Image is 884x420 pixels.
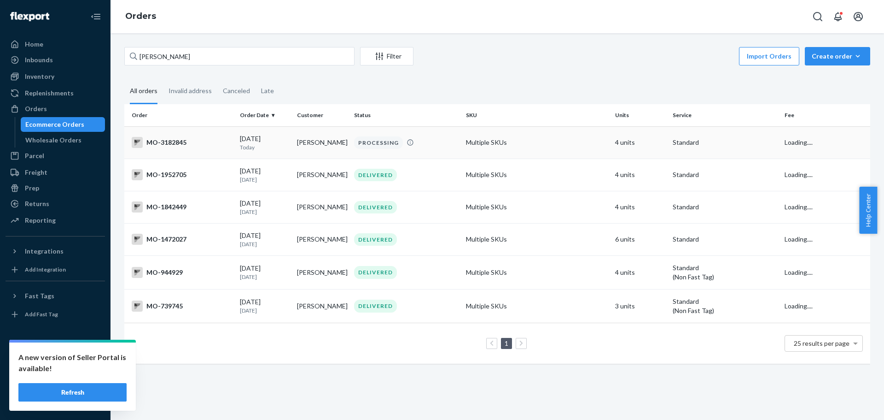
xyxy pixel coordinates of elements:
td: 4 units [611,126,669,159]
div: MO-1952705 [132,169,233,180]
a: Inbounds [6,53,105,67]
td: Loading.... [781,256,870,290]
div: Fast Tags [25,291,54,301]
a: Help Center [6,379,105,393]
div: (Non Fast Tag) [673,306,777,315]
a: Add Integration [6,262,105,277]
button: Close Navigation [87,7,105,26]
button: Refresh [18,383,127,402]
td: Loading.... [781,223,870,255]
th: Service [669,104,781,126]
a: Reporting [6,213,105,228]
div: DELIVERED [354,300,397,312]
td: [PERSON_NAME] [293,223,350,255]
td: 4 units [611,159,669,191]
a: Settings [6,347,105,362]
div: Add Fast Tag [25,310,58,318]
a: Prep [6,181,105,195]
a: Freight [6,165,105,180]
p: Today [240,143,290,151]
p: Standard [673,263,777,272]
th: Order Date [236,104,293,126]
div: Customer [297,111,347,119]
p: A new version of Seller Portal is available! [18,352,127,374]
td: Multiple SKUs [462,159,611,191]
p: [DATE] [240,208,290,216]
a: Inventory [6,69,105,84]
td: 4 units [611,191,669,223]
button: Open notifications [829,7,847,26]
button: Open account menu [849,7,867,26]
div: Freight [25,168,47,177]
p: Standard [673,202,777,212]
td: [PERSON_NAME] [293,256,350,290]
div: MO-3182845 [132,137,233,148]
td: Loading.... [781,290,870,323]
p: [DATE] [240,273,290,281]
td: 6 units [611,223,669,255]
td: 3 units [611,290,669,323]
th: Order [124,104,236,126]
div: (Non Fast Tag) [673,272,777,282]
div: Invalid address [169,79,212,103]
div: DELIVERED [354,201,397,213]
td: [PERSON_NAME] [293,126,350,159]
button: Filter [360,47,413,65]
a: Orders [6,101,105,116]
div: Home [25,40,43,49]
a: Orders [125,11,156,21]
div: Integrations [25,247,64,256]
div: [DATE] [240,199,290,216]
div: MO-739745 [132,301,233,312]
td: [PERSON_NAME] [293,290,350,323]
a: Replenishments [6,86,105,101]
td: Loading.... [781,159,870,191]
a: Add Fast Tag [6,307,105,322]
div: MO-1842449 [132,201,233,213]
td: 4 units [611,256,669,290]
th: Status [350,104,462,126]
div: Filter [361,52,413,61]
p: Standard [673,138,777,147]
div: [DATE] [240,297,290,314]
div: [DATE] [240,134,290,151]
div: [DATE] [240,166,290,183]
div: Inbounds [25,55,53,65]
a: Talk to Support [6,363,105,378]
div: Replenishments [25,89,74,98]
button: Give Feedback [6,394,105,409]
p: Standard [673,297,777,306]
div: Parcel [25,151,44,160]
th: SKU [462,104,611,126]
div: Reporting [25,216,56,225]
div: Prep [25,183,39,193]
p: [DATE] [240,176,290,183]
td: Multiple SKUs [462,126,611,159]
div: Orders [25,104,47,113]
button: Create order [805,47,870,65]
td: Loading.... [781,191,870,223]
div: DELIVERED [354,169,397,181]
div: MO-944929 [132,267,233,278]
td: Multiple SKUs [462,256,611,290]
p: Standard [673,170,777,179]
ol: breadcrumbs [118,3,163,30]
a: Parcel [6,148,105,163]
input: Search orders [124,47,355,65]
img: Flexport logo [10,12,49,21]
td: Loading.... [781,126,870,159]
button: Integrations [6,244,105,259]
a: Ecommerce Orders [21,117,105,132]
div: MO-1472027 [132,234,233,245]
div: PROCESSING [354,136,403,149]
button: Open Search Box [808,7,827,26]
div: [DATE] [240,231,290,248]
div: Returns [25,199,49,208]
button: Help Center [859,187,877,234]
a: Home [6,37,105,52]
div: [DATE] [240,264,290,281]
span: 25 results per page [794,339,849,347]
div: Canceled [223,79,250,103]
td: [PERSON_NAME] [293,159,350,191]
